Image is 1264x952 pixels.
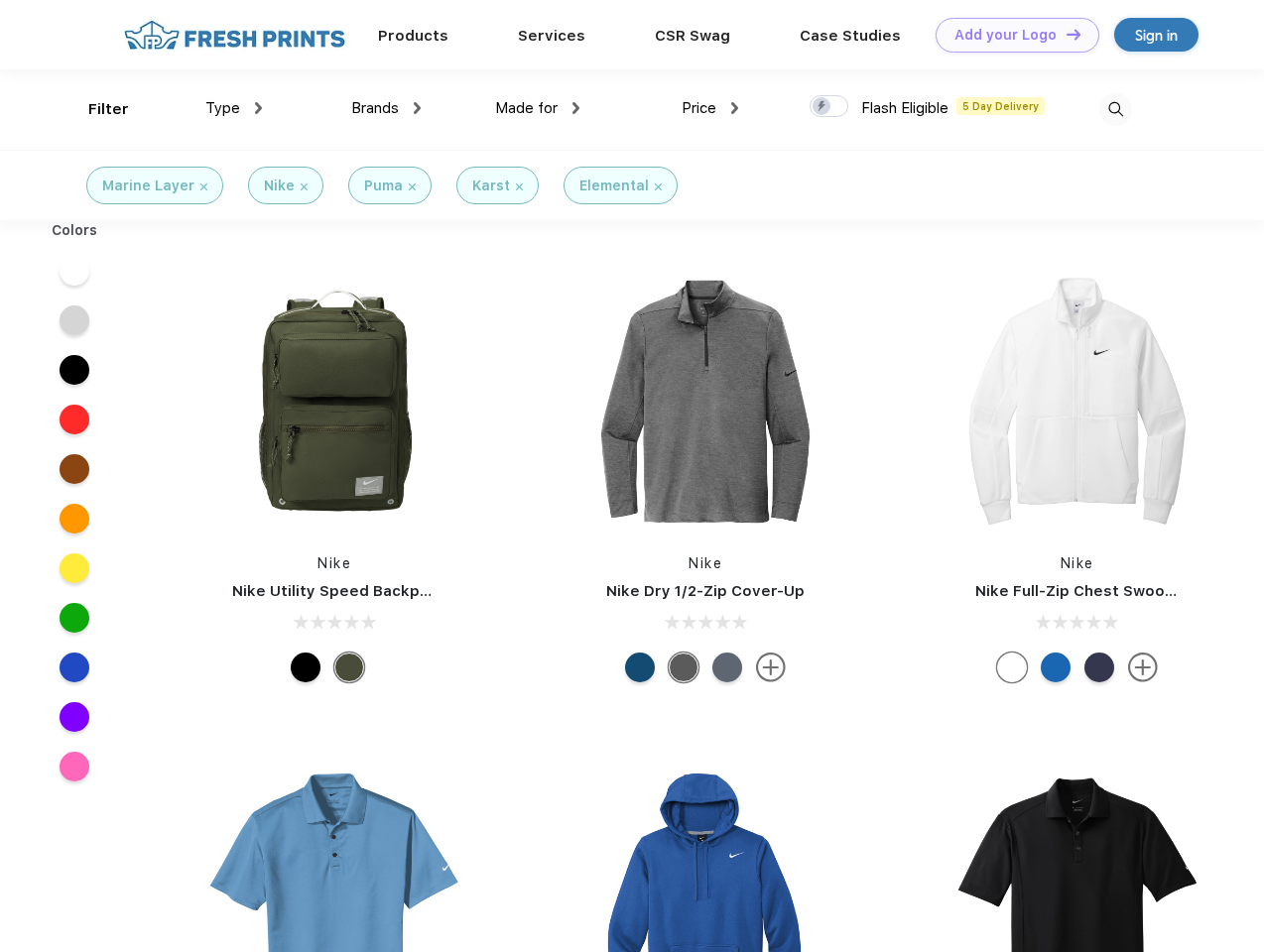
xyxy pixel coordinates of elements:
span: 5 Day Delivery [956,97,1045,115]
span: Flash Eligible [861,99,948,117]
img: filter_cancel.svg [655,183,662,190]
img: func=resize&h=266 [946,270,1209,534]
div: Cargo Khaki [334,653,364,682]
a: CSR Swag [655,27,730,45]
img: dropdown.png [255,102,262,114]
div: Colors [37,220,113,241]
a: Nike [1061,555,1094,571]
div: Sign in [1135,24,1178,47]
img: filter_cancel.svg [516,183,523,190]
span: Type [205,99,240,117]
img: more.svg [756,653,786,682]
div: Navy Heather [712,653,742,682]
img: func=resize&h=266 [202,270,466,534]
a: Nike [317,555,351,571]
img: fo%20logo%202.webp [118,18,351,53]
img: filter_cancel.svg [200,183,207,190]
div: Karst [472,176,510,196]
a: Sign in [1114,18,1199,52]
a: Nike Dry 1/2-Zip Cover-Up [606,582,805,600]
div: Black Heather [669,653,698,682]
a: Services [518,27,585,45]
div: Black [291,653,320,682]
div: Nike [264,176,295,196]
span: Made for [495,99,558,117]
a: Nike Utility Speed Backpack [232,582,446,600]
div: Add your Logo [954,27,1057,44]
img: dropdown.png [572,102,579,114]
div: Elemental [579,176,649,196]
img: more.svg [1128,653,1158,682]
span: Brands [351,99,399,117]
a: Products [378,27,448,45]
img: func=resize&h=266 [573,270,837,534]
img: filter_cancel.svg [301,183,308,190]
div: Midnight Navy [1084,653,1114,682]
img: desktop_search.svg [1099,93,1132,126]
img: dropdown.png [414,102,421,114]
div: Puma [364,176,403,196]
span: Price [682,99,716,117]
div: White [997,653,1027,682]
div: Filter [88,98,129,121]
img: DT [1067,29,1080,40]
div: Marine Layer [102,176,194,196]
a: Nike [689,555,722,571]
div: Gym Blue [625,653,655,682]
a: Nike Full-Zip Chest Swoosh Jacket [975,582,1239,600]
div: Royal [1041,653,1071,682]
img: dropdown.png [731,102,738,114]
img: filter_cancel.svg [409,183,416,190]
